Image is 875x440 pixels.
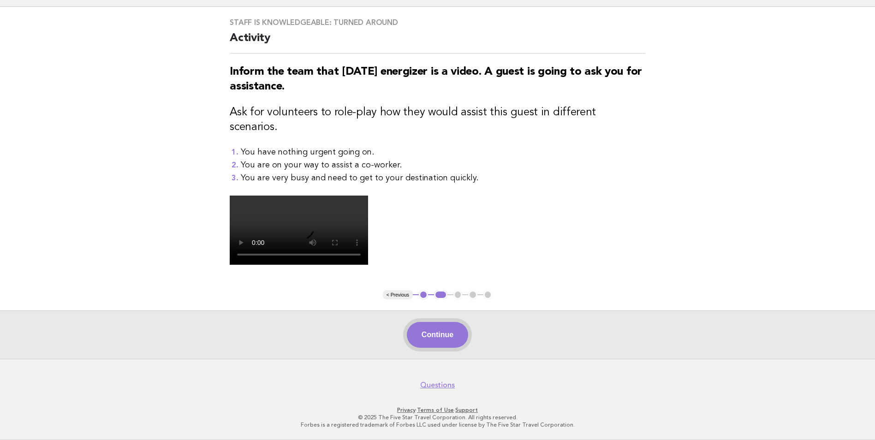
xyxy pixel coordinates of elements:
[155,406,720,414] p: · ·
[241,146,645,159] li: You have nothing urgent going on.
[417,407,454,413] a: Terms of Use
[241,159,645,172] li: You are on your way to assist a co-worker.
[455,407,478,413] a: Support
[230,105,645,135] h3: Ask for volunteers to role-play how they would assist this guest in different scenarios.
[397,407,416,413] a: Privacy
[420,381,455,390] a: Questions
[434,290,447,299] button: 2
[230,66,642,92] strong: Inform the team that [DATE] energizer is a video. A guest is going to ask you for assistance.
[419,290,428,299] button: 1
[383,290,413,299] button: < Previous
[230,31,645,54] h2: Activity
[241,172,645,184] li: You are very busy and need to get to your destination quickly.
[407,322,468,348] button: Continue
[155,414,720,421] p: © 2025 The Five Star Travel Corporation. All rights reserved.
[230,18,645,27] h3: Staff is knowledgeable: Turned around
[155,421,720,428] p: Forbes is a registered trademark of Forbes LLC used under license by The Five Star Travel Corpora...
